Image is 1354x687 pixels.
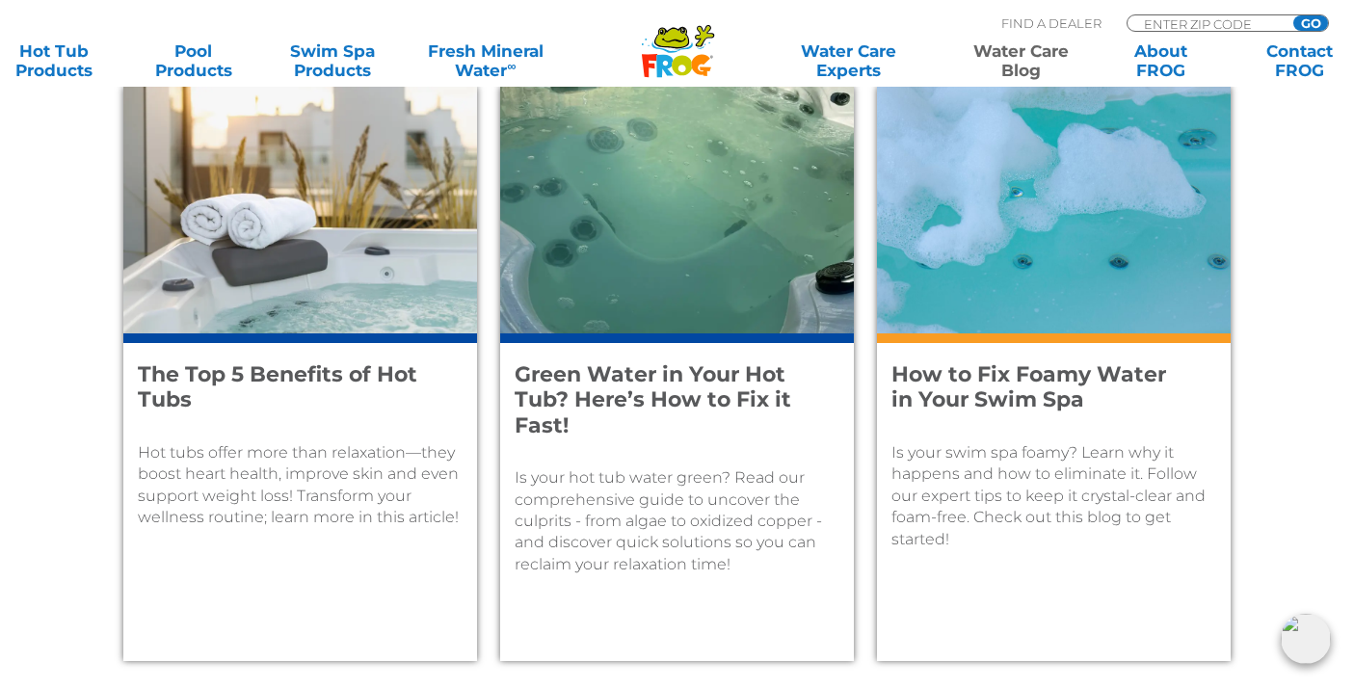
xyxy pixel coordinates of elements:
input: GO [1293,15,1328,31]
a: How to Fix Foamy Water in Your Swim SpaIs your swim spa foamy? Learn why it happens and how to el... [877,87,1231,661]
h4: How to Fix Foamy Water in Your Swim Spa [891,362,1190,413]
p: Find A Dealer [1001,14,1102,32]
a: Fresh MineralWater∞ [418,41,554,80]
p: Is your swim spa foamy? Learn why it happens and how to eliminate it. Follow our expert tips to k... [891,442,1216,550]
a: Close up image of green hot tub water that is caused by algae.Green Water in Your Hot Tub? Here’s... [500,87,854,661]
a: Swim SpaProducts [279,41,386,80]
h4: Green Water in Your Hot Tub? Here’s How to Fix it Fast! [515,362,813,438]
a: Water CareExperts [760,41,937,80]
a: An outdoor hot tub in an industrial area. Three white towels rolled up sit on the edge of the spa... [123,87,477,661]
a: PoolProducts [140,41,248,80]
img: An outdoor hot tub in an industrial area. Three white towels rolled up sit on the edge of the spa. [123,87,477,333]
a: AboutFROG [1106,41,1214,80]
p: Hot tubs offer more than relaxation—they boost heart health, improve skin and even support weight... [138,442,463,529]
sup: ∞ [507,59,516,73]
img: Close up image of green hot tub water that is caused by algae. [500,87,854,333]
h4: The Top 5 Benefits of Hot Tubs [138,362,437,413]
img: openIcon [1281,614,1331,664]
p: Is your hot tub water green? Read our comprehensive guide to uncover the culprits - from algae to... [515,467,839,575]
a: ContactFROG [1246,41,1354,80]
input: Zip Code Form [1142,15,1272,32]
a: Water CareBlog [968,41,1075,80]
